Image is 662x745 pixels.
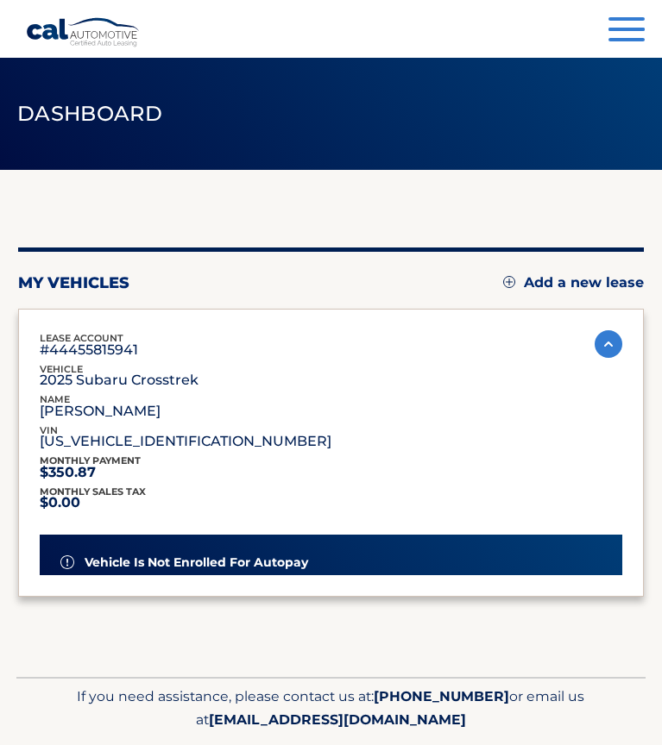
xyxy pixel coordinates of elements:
[26,17,141,47] a: Cal Automotive
[503,276,515,288] img: add.svg
[40,407,161,416] p: [PERSON_NAME]
[595,330,622,358] img: accordion-active.svg
[40,437,331,446] p: [US_VEHICLE_IDENTIFICATION_NUMBER]
[608,17,645,46] button: Menu
[40,424,58,436] span: vin
[60,555,74,569] img: alert-white.svg
[40,332,123,344] span: lease account
[40,454,141,466] span: Monthly Payment
[40,468,141,477] p: $350.87
[209,711,466,728] span: [EMAIL_ADDRESS][DOMAIN_NAME]
[40,346,138,354] p: #44455815941
[40,485,146,498] span: Monthly sales Tax
[85,555,308,570] span: vehicle is not enrolled for autopay
[40,393,70,405] span: name
[40,498,146,507] p: $0.00
[40,376,199,385] p: 2025 Subaru Crosstrek
[18,273,129,292] h2: my vehicles
[374,688,509,704] span: [PHONE_NUMBER]
[17,101,162,126] span: Dashboard
[503,274,644,291] a: Add a new lease
[40,363,83,375] span: vehicle
[42,685,620,734] p: If you need assistance, please contact us at: or email us at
